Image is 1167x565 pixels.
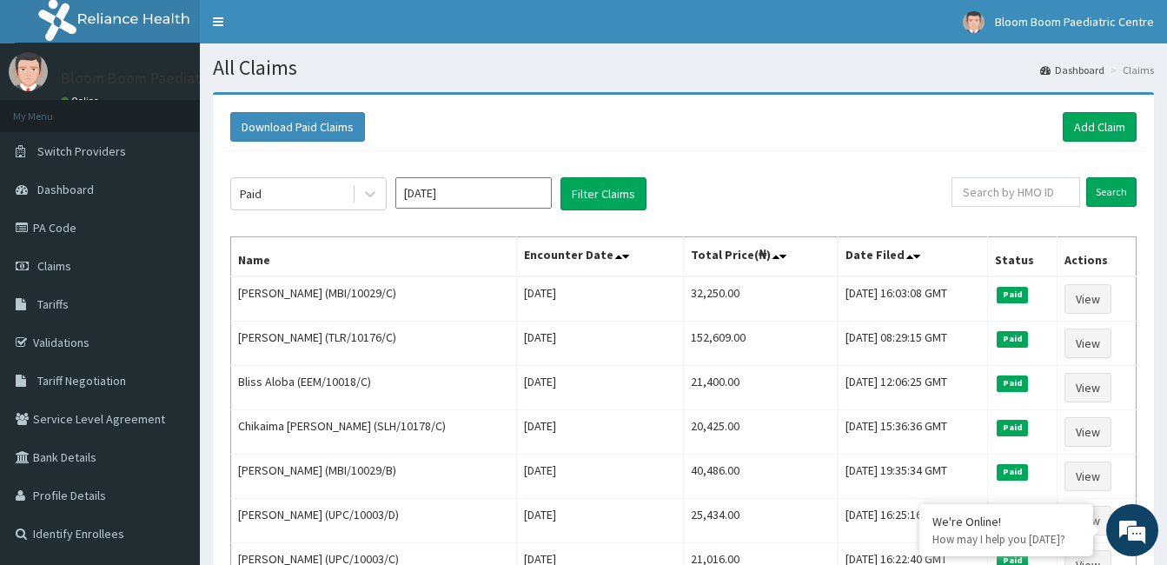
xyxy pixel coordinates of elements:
[560,177,646,210] button: Filter Claims
[231,499,517,543] td: [PERSON_NAME] (UPC/10003/D)
[995,14,1154,30] span: Bloom Boom Paediatric Centre
[683,276,838,322] td: 32,250.00
[839,322,988,366] td: [DATE] 08:29:15 GMT
[1063,112,1137,142] a: Add Claim
[395,177,552,209] input: Select Month and Year
[997,464,1028,480] span: Paid
[932,514,1080,529] div: We're Online!
[839,237,988,277] th: Date Filed
[997,376,1028,391] span: Paid
[231,366,517,410] td: Bliss Aloba (EEM/10018/C)
[683,455,838,499] td: 40,486.00
[516,237,683,277] th: Encounter Date
[1086,177,1137,207] input: Search
[839,366,988,410] td: [DATE] 12:06:25 GMT
[231,322,517,366] td: [PERSON_NAME] (TLR/10176/C)
[839,410,988,455] td: [DATE] 15:36:36 GMT
[1106,63,1154,77] li: Claims
[997,287,1028,302] span: Paid
[9,379,331,440] textarea: Type your message and hit 'Enter'
[997,420,1028,435] span: Paid
[231,237,517,277] th: Name
[932,532,1080,547] p: How may I help you today?
[37,143,126,159] span: Switch Providers
[230,112,365,142] button: Download Paid Claims
[37,258,71,274] span: Claims
[213,56,1154,79] h1: All Claims
[61,95,103,107] a: Online
[839,499,988,543] td: [DATE] 16:25:16 GMT
[61,70,269,86] p: Bloom Boom Paediatric Centre
[997,331,1028,347] span: Paid
[37,296,69,312] span: Tariffs
[231,276,517,322] td: [PERSON_NAME] (MBI/10029/C)
[1064,284,1111,314] a: View
[231,410,517,455] td: Chikaima [PERSON_NAME] (SLH/10178/C)
[516,366,683,410] td: [DATE]
[683,322,838,366] td: 152,609.00
[32,87,70,130] img: d_794563401_company_1708531726252_794563401
[839,455,988,499] td: [DATE] 19:35:34 GMT
[516,276,683,322] td: [DATE]
[988,237,1058,277] th: Status
[231,455,517,499] td: [PERSON_NAME] (MBI/10029/B)
[839,276,988,322] td: [DATE] 16:03:08 GMT
[516,322,683,366] td: [DATE]
[1064,417,1111,447] a: View
[963,11,985,33] img: User Image
[285,9,327,50] div: Minimize live chat window
[1064,329,1111,358] a: View
[37,182,94,197] span: Dashboard
[240,185,262,203] div: Paid
[683,499,838,543] td: 25,434.00
[516,455,683,499] td: [DATE]
[90,97,292,120] div: Chat with us now
[9,52,48,91] img: User Image
[1064,373,1111,402] a: View
[683,237,838,277] th: Total Price(₦)
[683,410,838,455] td: 20,425.00
[516,410,683,455] td: [DATE]
[1057,237,1136,277] th: Actions
[1040,63,1104,77] a: Dashboard
[952,177,1080,207] input: Search by HMO ID
[516,499,683,543] td: [DATE]
[37,373,126,389] span: Tariff Negotiation
[101,171,240,347] span: We're online!
[683,366,838,410] td: 21,400.00
[1064,462,1111,491] a: View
